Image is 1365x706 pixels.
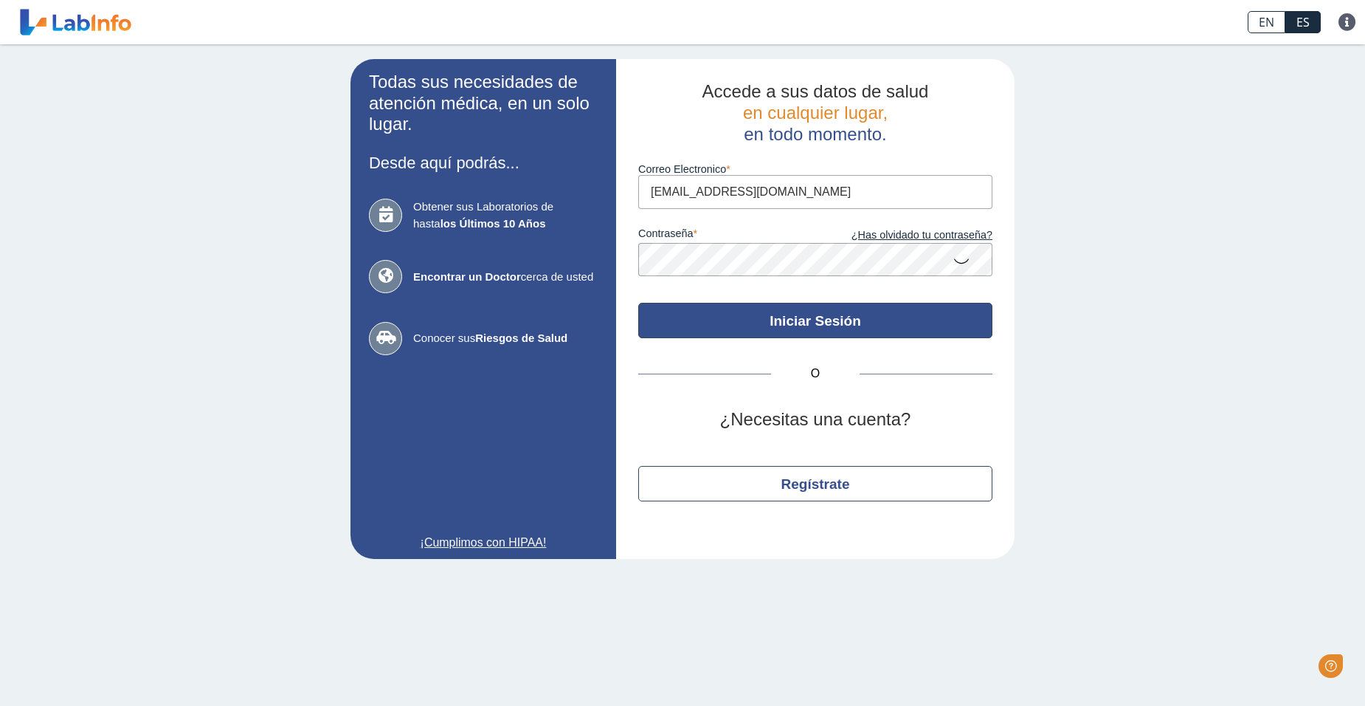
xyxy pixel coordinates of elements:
[1285,11,1321,33] a: ES
[743,103,888,123] span: en cualquier lugar,
[702,81,929,101] span: Accede a sus datos de salud
[638,163,992,175] label: Correo Electronico
[413,199,598,232] span: Obtener sus Laboratorios de hasta
[638,466,992,501] button: Regístrate
[815,227,992,244] a: ¿Has olvidado tu contraseña?
[638,227,815,244] label: contraseña
[638,409,992,431] h2: ¿Necesitas una cuenta?
[369,154,598,172] h3: Desde aquí podrás...
[1248,11,1285,33] a: EN
[440,217,546,230] b: los Últimos 10 Años
[638,303,992,338] button: Iniciar Sesión
[413,270,521,283] b: Encontrar un Doctor
[413,330,598,347] span: Conocer sus
[369,72,598,135] h2: Todas sus necesidades de atención médica, en un solo lugar.
[771,365,860,383] span: O
[744,124,886,144] span: en todo momento.
[1234,648,1349,690] iframe: Help widget launcher
[369,534,598,552] a: ¡Cumplimos con HIPAA!
[475,332,567,344] b: Riesgos de Salud
[413,269,598,286] span: cerca de usted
